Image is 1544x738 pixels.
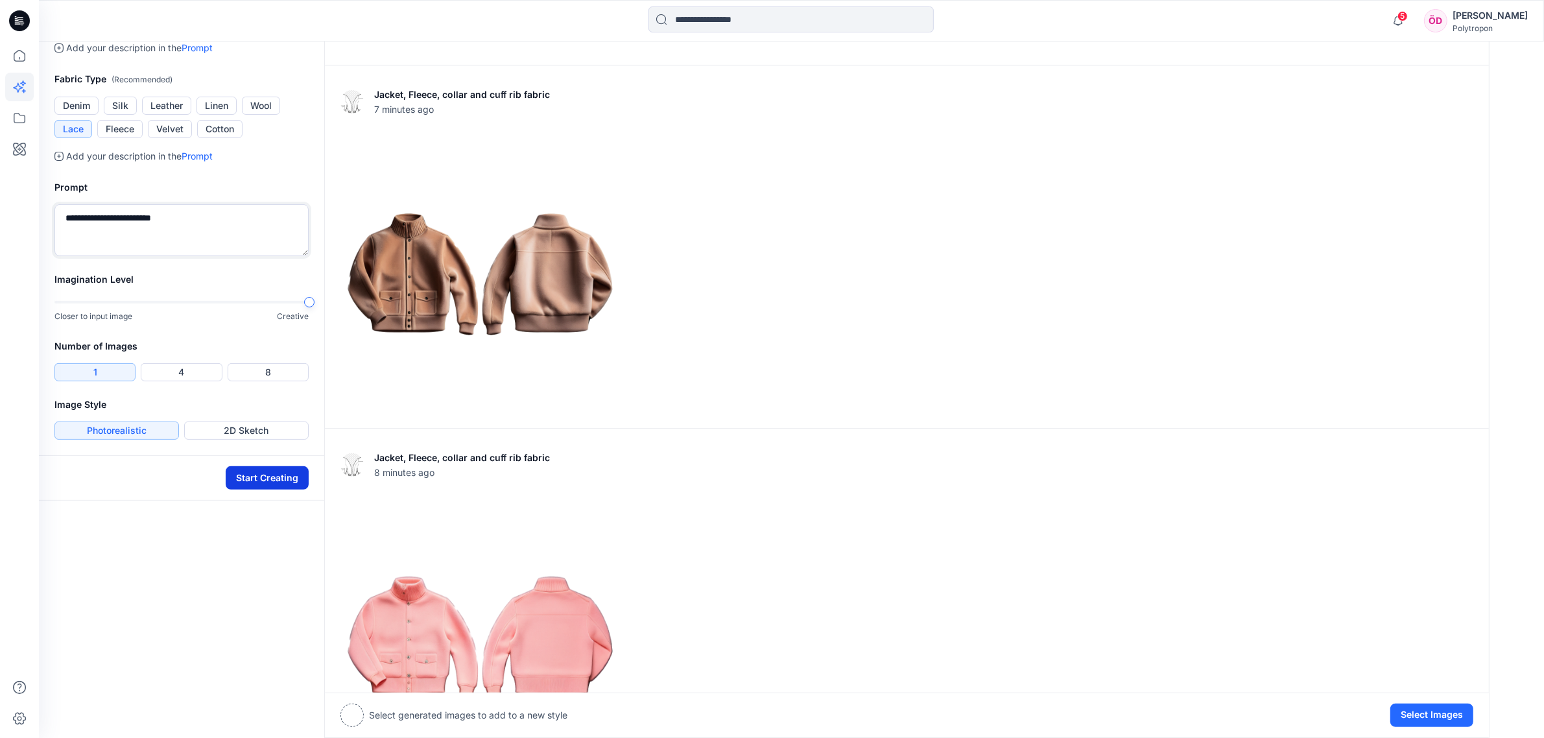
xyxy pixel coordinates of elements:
button: Start Creating [226,466,309,490]
a: Prompt [182,150,213,161]
img: 0.png [341,134,619,412]
button: Select Images [1390,704,1473,727]
span: 8 minutes ago [374,466,550,479]
button: Wool [242,97,280,115]
button: Cotton [197,120,243,138]
span: 5 [1397,11,1408,21]
p: Add your description in the [66,149,213,164]
button: 8 [228,363,309,381]
button: 4 [141,363,222,381]
p: Jacket, Fleece, collar and cuff rib fabric [374,87,550,102]
button: Lace [54,120,92,138]
button: Linen [196,97,237,115]
p: Add your description in the [66,40,213,56]
button: Fleece [97,120,143,138]
p: Jacket, Fleece, collar and cuff rib fabric [374,450,550,466]
p: Closer to input image [54,310,132,323]
h2: Number of Images [54,339,309,354]
p: Select generated images to add to a new style [369,708,567,723]
div: [PERSON_NAME] [1453,8,1528,23]
h2: Prompt [54,180,309,195]
button: 2D Sketch [184,422,309,440]
span: 7 minutes ago [374,102,550,116]
a: Prompt [182,42,213,53]
button: Denim [54,97,99,115]
p: Creative [277,310,309,323]
img: eyJhbGciOiJIUzI1NiIsImtpZCI6IjAiLCJ0eXAiOiJKV1QifQ.eyJkYXRhIjp7InR5cGUiOiJzdG9yYWdlIiwicGF0aCI6Im... [340,90,364,113]
button: Leather [142,97,191,115]
button: Velvet [148,120,192,138]
button: Silk [104,97,137,115]
h2: Imagination Level [54,272,309,287]
img: eyJhbGciOiJIUzI1NiIsImtpZCI6IjAiLCJ0eXAiOiJKV1QifQ.eyJkYXRhIjp7InR5cGUiOiJzdG9yYWdlIiwicGF0aCI6Im... [340,453,364,477]
div: ÖD [1424,9,1447,32]
span: ( Recommended ) [112,75,172,84]
div: Polytropon [1453,23,1528,33]
h2: Image Style [54,397,309,412]
h2: Fabric Type [54,71,309,88]
button: 1 [54,363,136,381]
button: Photorealistic [54,422,179,440]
